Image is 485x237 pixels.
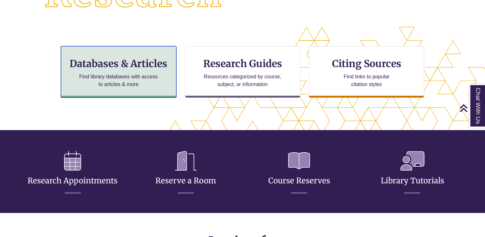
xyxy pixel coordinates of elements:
[185,46,300,98] a: Research Guides Resources categorized by course, subject, or information
[335,73,398,88] p: Find links to popular citation styles
[61,46,176,98] a: Databases & Articles Find library databases with access to articles & more
[309,46,424,98] a: Citing Sources Find links to popular citation styles
[268,160,330,186] a: Course Reserves
[380,160,444,186] a: Library Tutorials
[459,104,483,112] a: Back to Top
[28,160,118,186] a: Research Appointments
[201,73,284,88] p: Resources categorized by course, subject, or information
[66,57,171,70] h3: Databases & Articles
[328,57,406,70] h3: Citing Sources
[155,160,216,186] a: Reserve a Room
[190,57,295,70] h3: Research Guides
[77,73,160,88] p: Find library databases with access to articles & more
